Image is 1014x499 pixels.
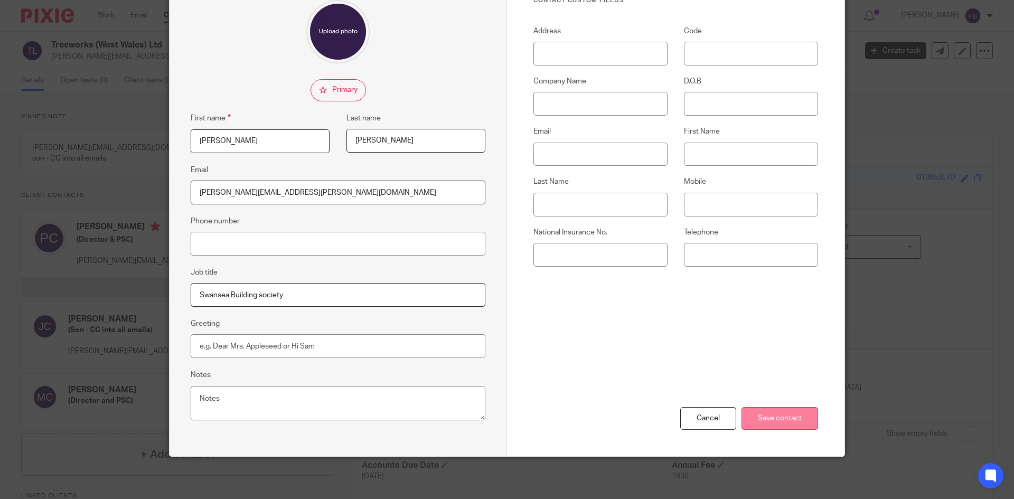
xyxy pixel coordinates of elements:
label: Code [684,26,818,36]
label: Email [191,165,208,175]
label: National Insurance No. [533,227,668,238]
label: Telephone [684,227,818,238]
label: Greeting [191,318,220,329]
label: Job title [191,267,218,278]
label: Mobile [684,176,818,187]
label: D.O.B [684,76,818,87]
label: Last name [346,113,381,124]
label: Address [533,26,668,36]
label: First name [191,112,231,124]
label: First Name [684,126,818,137]
label: Email [533,126,668,137]
label: Notes [191,370,211,380]
label: Phone number [191,216,240,227]
input: Save contact [741,407,818,430]
input: e.g. Dear Mrs. Appleseed or Hi Sam [191,334,485,358]
label: Last Name [533,176,668,187]
div: Cancel [680,407,736,430]
label: Company Name [533,76,668,87]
